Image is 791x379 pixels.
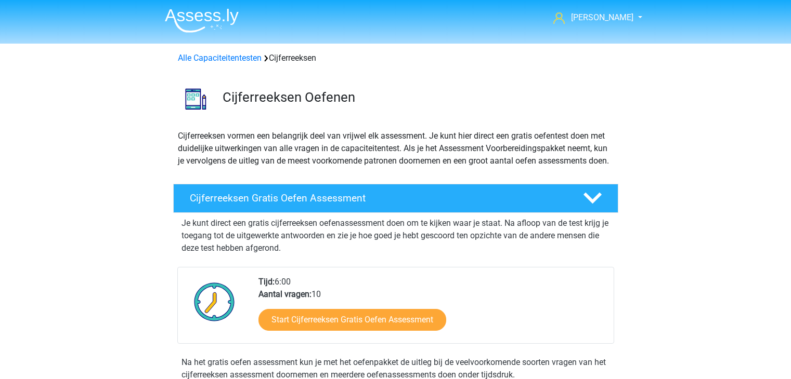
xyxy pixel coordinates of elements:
[571,12,633,22] span: [PERSON_NAME]
[223,89,610,105] h3: Cijferreeksen Oefenen
[178,53,262,63] a: Alle Capaciteitentesten
[174,52,618,64] div: Cijferreeksen
[251,276,613,343] div: 6:00 10
[188,276,241,328] img: Klok
[258,289,312,299] b: Aantal vragen:
[181,217,610,254] p: Je kunt direct een gratis cijferreeksen oefenassessment doen om te kijken waar je staat. Na afloo...
[258,309,446,331] a: Start Cijferreeksen Gratis Oefen Assessment
[174,77,218,121] img: cijferreeksen
[178,130,614,167] p: Cijferreeksen vormen een belangrijk deel van vrijwel elk assessment. Je kunt hier direct een grat...
[549,11,634,24] a: [PERSON_NAME]
[190,192,566,204] h4: Cijferreeksen Gratis Oefen Assessment
[165,8,239,33] img: Assessly
[258,277,275,287] b: Tijd:
[169,184,623,213] a: Cijferreeksen Gratis Oefen Assessment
